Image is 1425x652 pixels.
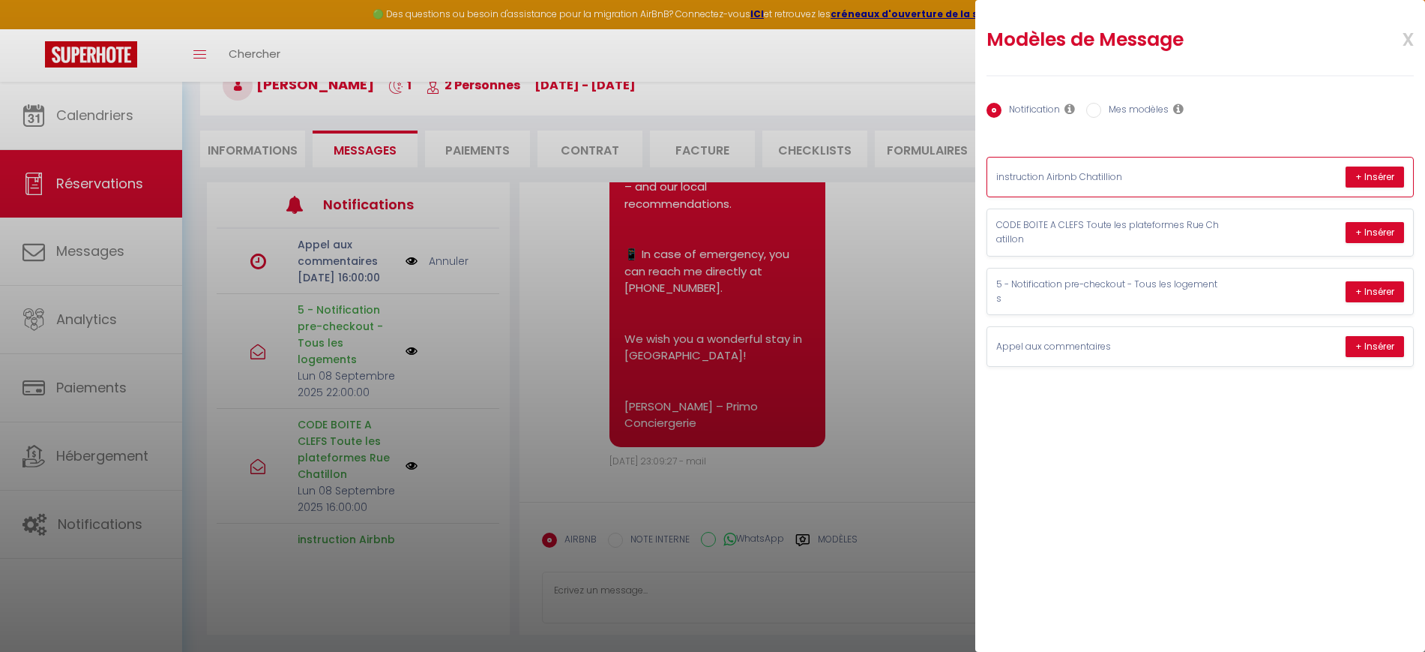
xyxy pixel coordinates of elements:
[1001,103,1060,119] label: Notification
[996,170,1221,185] p: instruction Airbnb Chatillion
[986,28,1336,52] h2: Modèles de Message
[996,278,1221,306] p: 5 - Notification pre-checkout - Tous les logements
[996,340,1221,354] p: Appel aux commentaires
[1346,167,1404,188] button: + Insérer
[1064,103,1075,115] i: Les notifications sont visibles par toi et ton équipe
[1367,20,1414,56] span: x
[1346,281,1404,302] button: + Insérer
[12,6,57,51] button: Ouvrir le widget de chat LiveChat
[1101,103,1169,119] label: Mes modèles
[996,218,1221,247] p: CODE BOITE A CLEFS Toute les plateformes Rue Chatillon
[1173,103,1184,115] i: Les modèles généraux sont visibles par vous et votre équipe
[1346,336,1404,357] button: + Insérer
[1346,222,1404,243] button: + Insérer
